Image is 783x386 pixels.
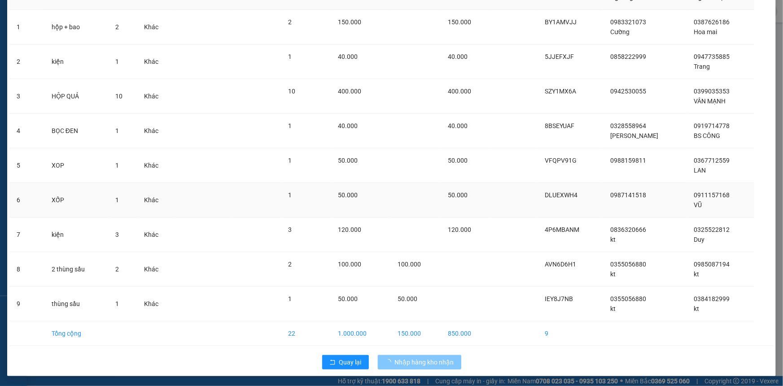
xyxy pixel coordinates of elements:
[338,157,358,164] span: 50.000
[545,191,577,199] span: DLUEXWH4
[329,359,336,366] span: rollback
[694,63,710,70] span: Trang
[44,148,108,183] td: XOP
[694,98,726,105] span: VÂN MẠNH
[694,167,706,174] span: LAN
[331,321,390,346] td: 1.000.000
[610,157,646,164] span: 0988159811
[137,287,175,321] td: Khác
[694,28,717,35] span: Hoa mai
[288,261,292,268] span: 2
[9,44,44,79] td: 2
[137,252,175,287] td: Khác
[610,226,646,233] span: 0836320666
[44,217,108,252] td: kiện
[610,261,646,268] span: 0355056880
[115,23,119,31] span: 2
[288,226,292,233] span: 3
[610,28,630,35] span: Cường
[44,183,108,217] td: XỐP
[610,18,646,26] span: 0983321073
[44,252,108,287] td: 2 thùng sầu
[338,18,361,26] span: 150.000
[115,162,119,169] span: 1
[338,295,358,302] span: 50.000
[390,321,441,346] td: 150.000
[137,148,175,183] td: Khác
[44,114,108,148] td: BỌC ĐEN
[338,191,358,199] span: 50.000
[288,88,295,95] span: 10
[694,88,730,95] span: 0399035353
[398,295,417,302] span: 50.000
[694,261,730,268] span: 0985087194
[694,226,730,233] span: 0325522812
[694,191,730,199] span: 0911157168
[694,132,721,139] span: BS CÔNG
[322,355,369,369] button: rollbackQuay lại
[545,157,577,164] span: VFQPV91G
[338,53,358,60] span: 40.000
[137,44,175,79] td: Khác
[288,122,292,129] span: 1
[448,88,471,95] span: 400.000
[9,217,44,252] td: 7
[137,10,175,44] td: Khác
[9,114,44,148] td: 4
[288,53,292,60] span: 1
[44,321,108,346] td: Tổng cộng
[9,10,44,44] td: 1
[115,127,119,134] span: 1
[115,93,122,100] span: 10
[448,122,468,129] span: 40.000
[610,271,616,278] span: kt
[288,191,292,199] span: 1
[448,191,468,199] span: 50.000
[538,321,603,346] td: 9
[398,261,421,268] span: 100.000
[694,271,700,278] span: kt
[9,287,44,321] td: 9
[694,305,700,312] span: kt
[610,295,646,302] span: 0355056880
[44,10,108,44] td: hộp + bao
[610,305,616,312] span: kt
[694,122,730,129] span: 0919714778
[441,321,491,346] td: 850.000
[694,157,730,164] span: 0367712559
[288,18,292,26] span: 2
[545,122,574,129] span: 8BSEYUAF
[610,122,646,129] span: 0328558964
[9,252,44,287] td: 8
[545,88,576,95] span: SZY1MX6A
[694,295,730,302] span: 0384182999
[115,300,119,307] span: 1
[338,261,361,268] span: 100.000
[115,196,119,204] span: 1
[115,58,119,65] span: 1
[610,53,646,60] span: 0858222999
[339,357,362,367] span: Quay lại
[448,157,468,164] span: 50.000
[694,18,730,26] span: 0387626186
[338,122,358,129] span: 40.000
[395,357,454,367] span: Nhập hàng kho nhận
[694,201,702,209] span: VŨ
[115,266,119,273] span: 2
[137,217,175,252] td: Khác
[694,53,730,60] span: 0947735885
[288,157,292,164] span: 1
[44,287,108,321] td: thùng sầu
[44,79,108,114] td: HỘP QUẢ
[9,148,44,183] td: 5
[115,231,119,238] span: 3
[545,226,579,233] span: 4P6MBANM
[610,132,658,139] span: [PERSON_NAME]
[448,226,471,233] span: 120.000
[9,79,44,114] td: 3
[448,18,471,26] span: 150.000
[545,261,576,268] span: AVN6D6H1
[281,321,331,346] td: 22
[9,183,44,217] td: 6
[545,295,573,302] span: IEY8J7NB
